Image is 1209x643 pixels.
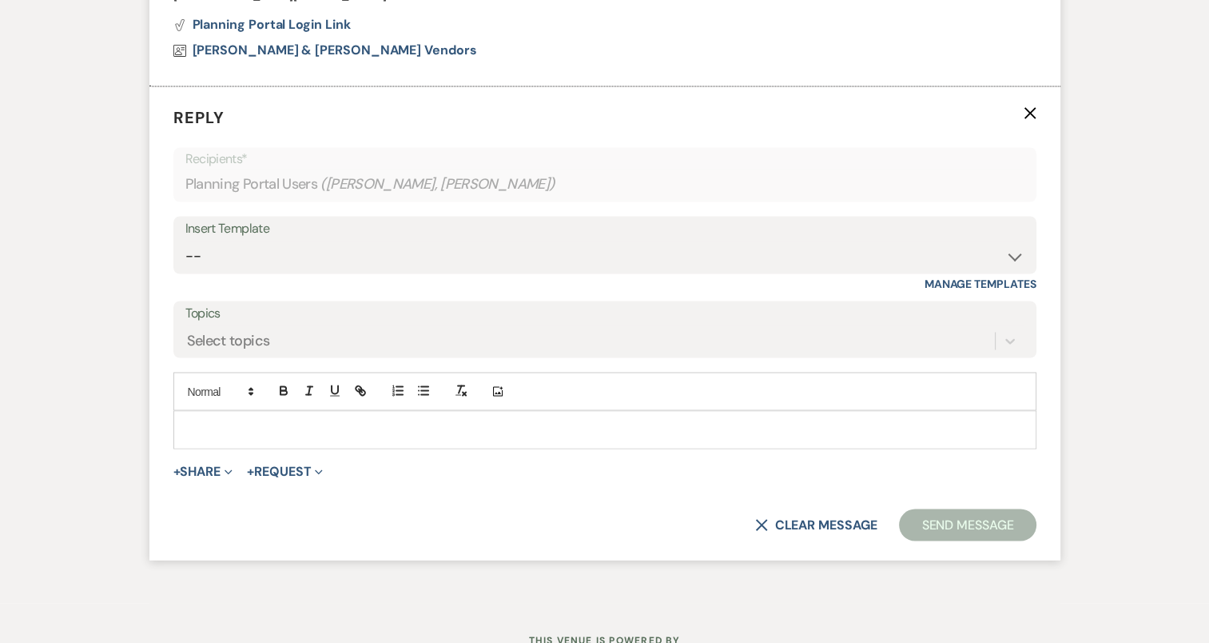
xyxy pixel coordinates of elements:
span: [PERSON_NAME] & [PERSON_NAME] Vendors [193,42,477,58]
span: + [173,465,181,477]
div: Insert Template [185,218,1024,241]
button: Planning Portal Login Link [173,18,351,31]
span: Reply [173,107,225,128]
span: Planning Portal Login Link [193,16,351,33]
span: ( [PERSON_NAME], [PERSON_NAME] ) [320,174,555,195]
button: Clear message [755,518,877,531]
button: Request [247,465,323,477]
button: Share [173,465,233,477]
div: Planning Portal Users [185,169,1024,200]
div: Select topics [187,329,270,351]
a: [PERSON_NAME] & [PERSON_NAME] Vendors [173,44,477,57]
label: Topics [185,302,1024,325]
span: + [247,465,254,477]
a: Manage Templates [925,277,1036,291]
p: Recipients* [185,149,1024,170]
button: Send Message [899,509,1036,541]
